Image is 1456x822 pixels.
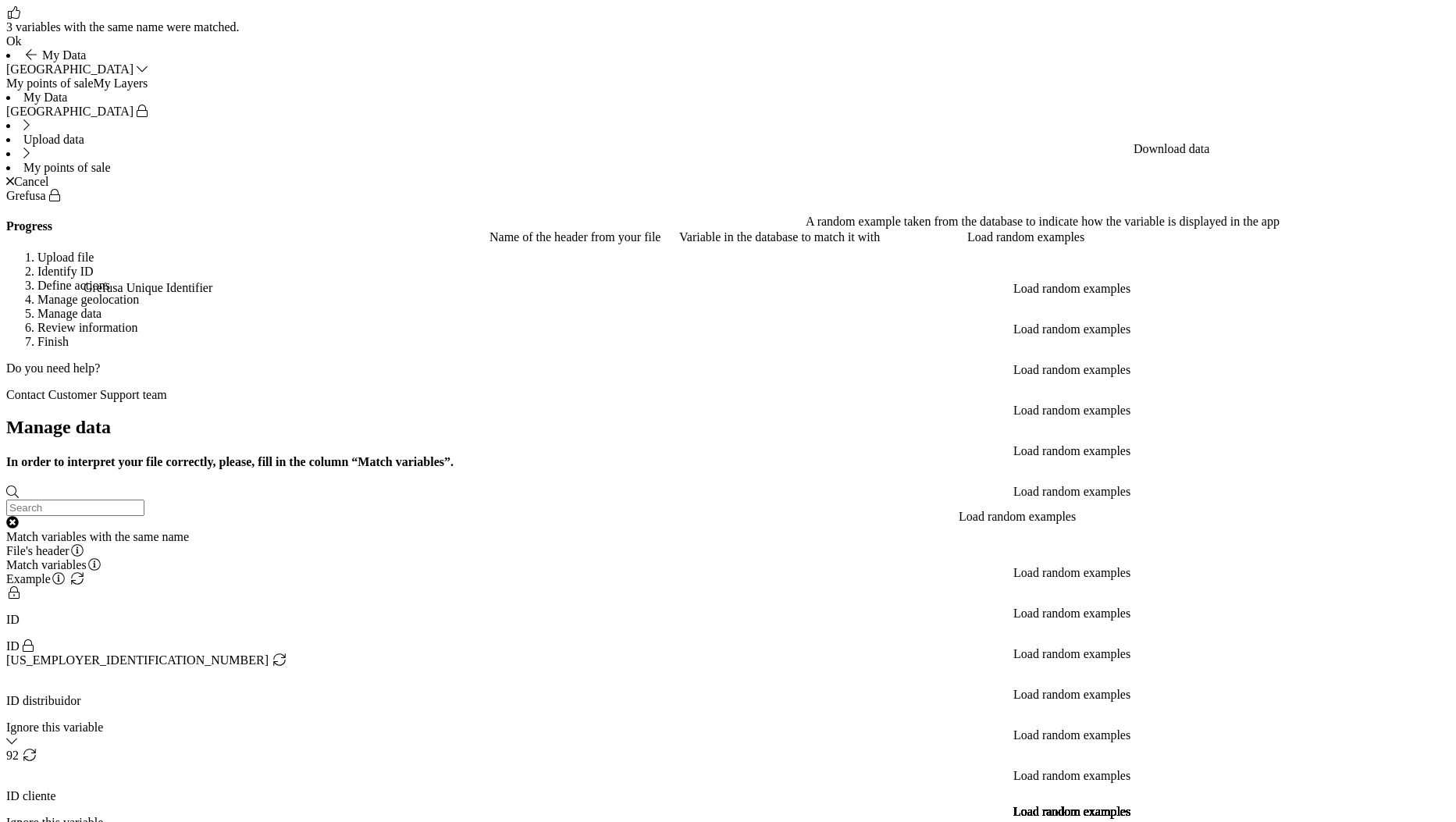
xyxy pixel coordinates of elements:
div: Cancel [6,175,1450,189]
div: A random example taken from the database to indicate how the variable is displayed in the app [806,215,1280,229]
li: My points of sale [6,161,1450,175]
div: Load random examples [1013,688,1130,702]
div: Grefusa [6,189,1450,203]
div: Load random examples [1013,647,1130,661]
h2: Manage data [6,417,1450,438]
div: Load random examples [1013,607,1130,621]
div: Load random examples [1013,444,1130,458]
p: Do you need help? [6,361,1450,375]
div: Match variables [6,558,1450,572]
h4: Progress [6,219,1450,233]
p: ID cliente [6,789,1450,803]
li: Manage geolocation [37,293,1450,307]
div: Load random examples [1013,566,1130,580]
div: Load random examples [1013,805,1130,819]
p: ID [6,613,1450,627]
span: ID [6,639,20,653]
div: Load random examples [1013,728,1130,742]
div: Grefusa Unique Identifier [84,281,212,295]
span: My Data [42,48,86,62]
div: Load random examples [1013,404,1130,418]
span: [US_EMPLOYER_IDENTIFICATION_NUMBER] [6,653,269,667]
li: Manage data [37,307,1450,321]
a: Ok [6,34,22,48]
li: Upload file [37,251,1450,265]
a: My points of sale [6,77,94,90]
div: Load random examples [1013,769,1130,783]
li: Upload data [6,133,1450,147]
div: Name of the header from your file [489,230,660,244]
div: Load random examples [1013,322,1130,336]
div: Download data [1134,142,1209,156]
div: Match variables with the same name [6,530,1450,544]
div: [GEOGRAPHIC_DATA] [6,105,1450,119]
li: Review information [37,321,1450,335]
p: ID distribuidor [6,694,1450,708]
span: [GEOGRAPHIC_DATA] [6,62,133,76]
a: My Layers [94,77,148,90]
div: Ignore this variable [6,721,1450,735]
div: Load random examples [1013,363,1130,377]
li: Identify ID [37,265,1450,279]
li: Define actions [37,279,1450,293]
div: 3 variables with the same name were matched. [6,20,1450,34]
div: Load random examples [967,230,1084,244]
div: Example [6,572,1450,586]
div: Load random examples [1013,282,1130,296]
div: Variable in the database to match it with [679,230,880,244]
span: My Data [23,91,67,104]
div: File's header [6,544,1450,558]
div: Load random examples [959,510,1076,524]
span: Support [31,11,87,25]
div: Load random examples [1013,485,1130,499]
div: Contact Customer Support team [6,388,1450,402]
li: Finish [37,335,1450,349]
h4: In order to interpret your file correctly, please, fill in the column “Match variables”. [6,455,1450,469]
span: 92 [6,749,19,762]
